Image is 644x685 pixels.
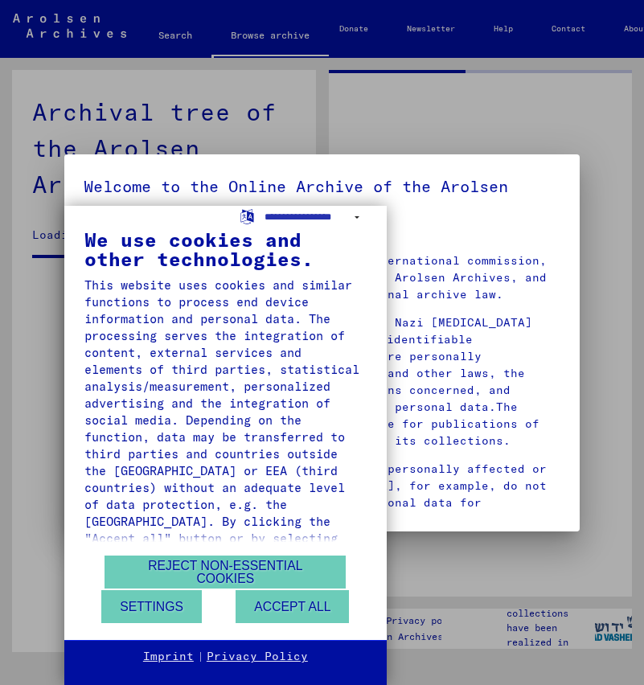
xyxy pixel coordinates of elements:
button: Settings [101,590,202,623]
a: Imprint [143,649,194,665]
div: This website uses cookies and similar functions to process end device information and personal da... [84,277,367,648]
button: Reject non-essential cookies [105,556,346,589]
div: We use cookies and other technologies. [84,230,367,269]
a: Privacy Policy [207,649,308,665]
button: Accept all [236,590,349,623]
